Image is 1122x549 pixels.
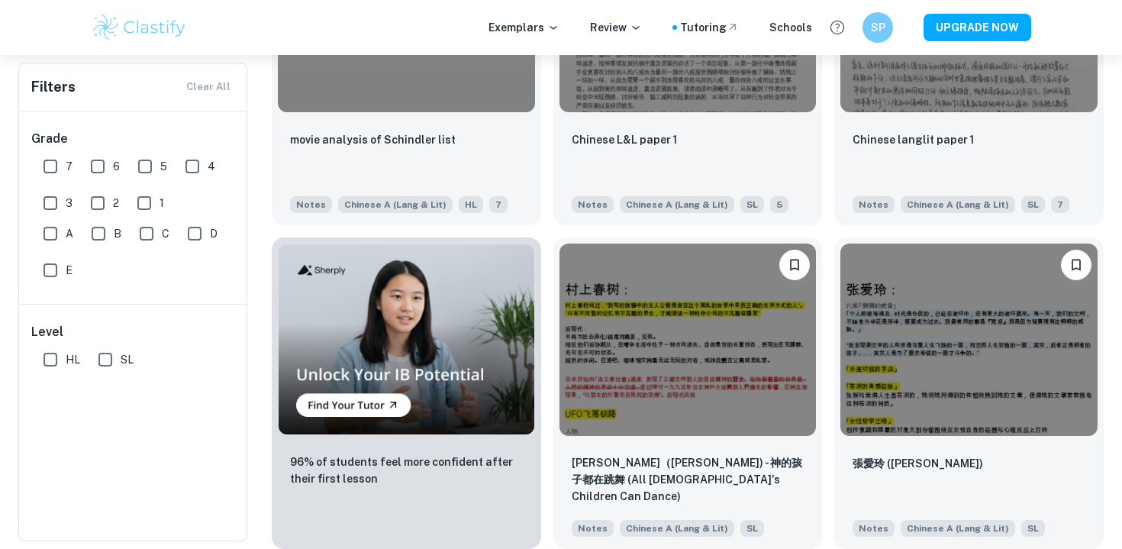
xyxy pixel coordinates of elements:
p: 村上春樹（Haruki Murakami) - 神的孩子都在跳舞 (All God's Children Can Dance) [572,454,804,505]
span: Notes [853,196,895,213]
span: 4 [208,158,215,175]
p: Exemplars [488,19,559,36]
button: SP [862,12,893,43]
span: SL [121,351,134,368]
span: 5 [160,158,167,175]
span: Chinese A (Lang & Lit) [338,196,453,213]
span: Notes [572,196,614,213]
button: Bookmark [779,250,810,280]
span: B [114,225,121,242]
a: Bookmark村上春樹（Haruki Murakami) - 神的孩子都在跳舞 (All God's Children Can Dance)NotesChinese A (Lang & Lit)SL [553,237,823,549]
p: movie analysis of Schindler list [290,131,456,148]
span: A [66,225,73,242]
img: Clastify logo [91,12,188,43]
span: Chinese A (Lang & Lit) [620,520,734,537]
a: Schools [769,19,812,36]
span: 1 [160,195,164,212]
button: Help and Feedback [824,15,850,40]
span: 2 [113,195,119,212]
p: Review [590,19,642,36]
span: 3 [66,195,73,212]
h6: Grade [31,130,236,148]
p: 96% of students feel more confident after their first lesson [290,454,523,487]
span: 6 [113,158,120,175]
span: D [210,225,218,242]
img: Thumbnail [278,244,535,435]
span: SL [740,520,764,537]
h6: Filters [31,76,76,98]
p: Chinese L&L paper 1 [572,131,677,148]
span: HL [459,196,483,213]
span: SL [740,196,764,213]
span: HL [66,351,80,368]
a: Thumbnail96% of students feel more confident after their first lesson [272,237,541,549]
span: E [66,262,73,279]
button: Bookmark [1061,250,1091,280]
img: Chinese A (Lang & Lit) Notes example thumbnail: 張愛玲 (Zhang Ailing) [840,244,1098,436]
img: Chinese A (Lang & Lit) Notes example thumbnail: 村上春樹（Haruki Murakami) - 神的孩子都在跳舞 (All Go [559,244,817,436]
span: Chinese A (Lang & Lit) [901,196,1015,213]
span: SL [1021,196,1045,213]
span: Chinese A (Lang & Lit) [620,196,734,213]
span: 7 [489,196,508,213]
span: SL [1021,520,1045,537]
h6: SP [869,19,887,36]
a: Bookmark張愛玲 (Zhang Ailing)NotesChinese A (Lang & Lit)SL [834,237,1104,549]
button: UPGRADE NOW [924,14,1031,41]
p: Chinese langlit paper 1 [853,131,974,148]
span: Notes [853,520,895,537]
span: 7 [66,158,73,175]
span: C [162,225,169,242]
span: Notes [572,520,614,537]
span: 7 [1051,196,1069,213]
span: 5 [770,196,788,213]
span: Notes [290,196,332,213]
h6: Level [31,323,236,341]
p: 張愛玲 (Zhang Ailing) [853,455,983,472]
span: Chinese A (Lang & Lit) [901,520,1015,537]
a: Tutoring [680,19,739,36]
